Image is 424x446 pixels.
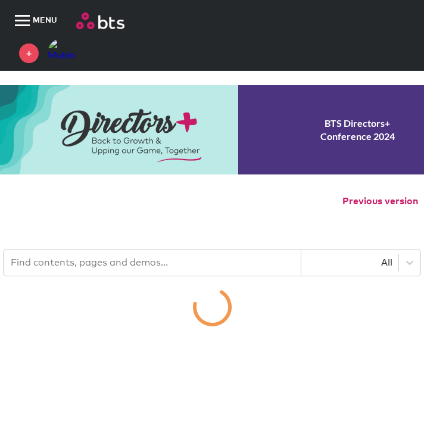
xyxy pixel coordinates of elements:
[4,249,301,276] input: Find contents, pages and demos...
[48,39,76,67] a: Profile
[76,13,418,29] a: Go home
[342,195,418,208] button: Previous version
[307,255,392,269] div: All
[19,43,39,63] a: +
[6,3,76,39] button: MENU
[48,39,76,67] img: Mubin Al Rashid
[76,13,124,29] img: BTS Logo
[33,3,62,39] span: MENU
